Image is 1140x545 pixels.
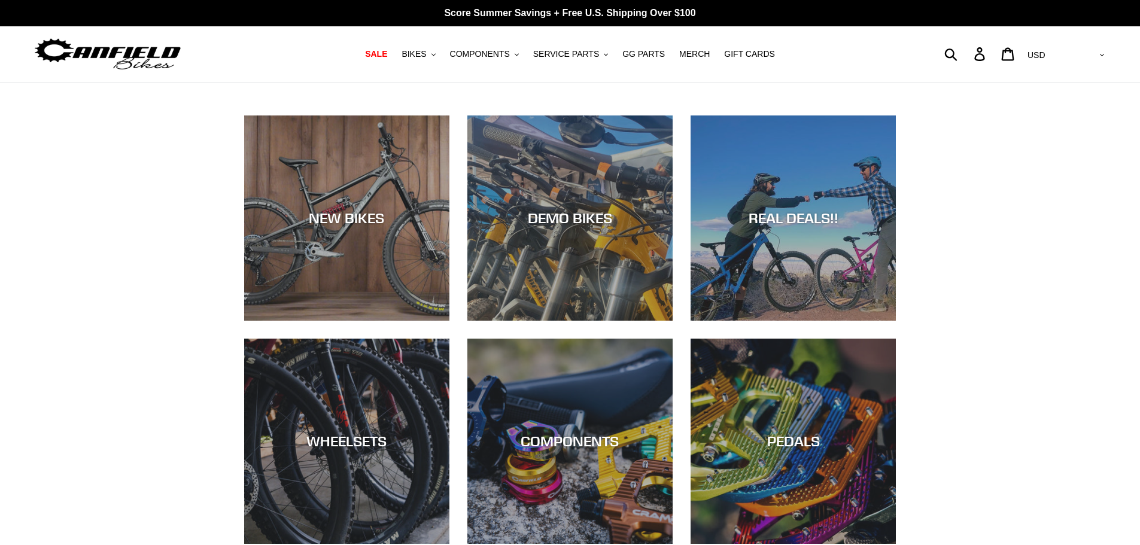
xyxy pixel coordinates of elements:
[616,46,671,62] a: GG PARTS
[33,35,183,73] img: Canfield Bikes
[527,46,614,62] button: SERVICE PARTS
[467,209,673,227] div: DEMO BIKES
[402,49,426,59] span: BIKES
[396,46,441,62] button: BIKES
[679,49,710,59] span: MERCH
[951,41,981,67] input: Search
[365,49,387,59] span: SALE
[359,46,393,62] a: SALE
[244,433,449,450] div: WHEELSETS
[691,115,896,321] a: REAL DEALS!!
[467,433,673,450] div: COMPONENTS
[691,433,896,450] div: PEDALS
[718,46,781,62] a: GIFT CARDS
[444,46,525,62] button: COMPONENTS
[691,209,896,227] div: REAL DEALS!!
[533,49,599,59] span: SERVICE PARTS
[244,115,449,321] a: NEW BIKES
[724,49,775,59] span: GIFT CARDS
[467,115,673,321] a: DEMO BIKES
[450,49,510,59] span: COMPONENTS
[244,339,449,544] a: WHEELSETS
[673,46,716,62] a: MERCH
[467,339,673,544] a: COMPONENTS
[691,339,896,544] a: PEDALS
[244,209,449,227] div: NEW BIKES
[622,49,665,59] span: GG PARTS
